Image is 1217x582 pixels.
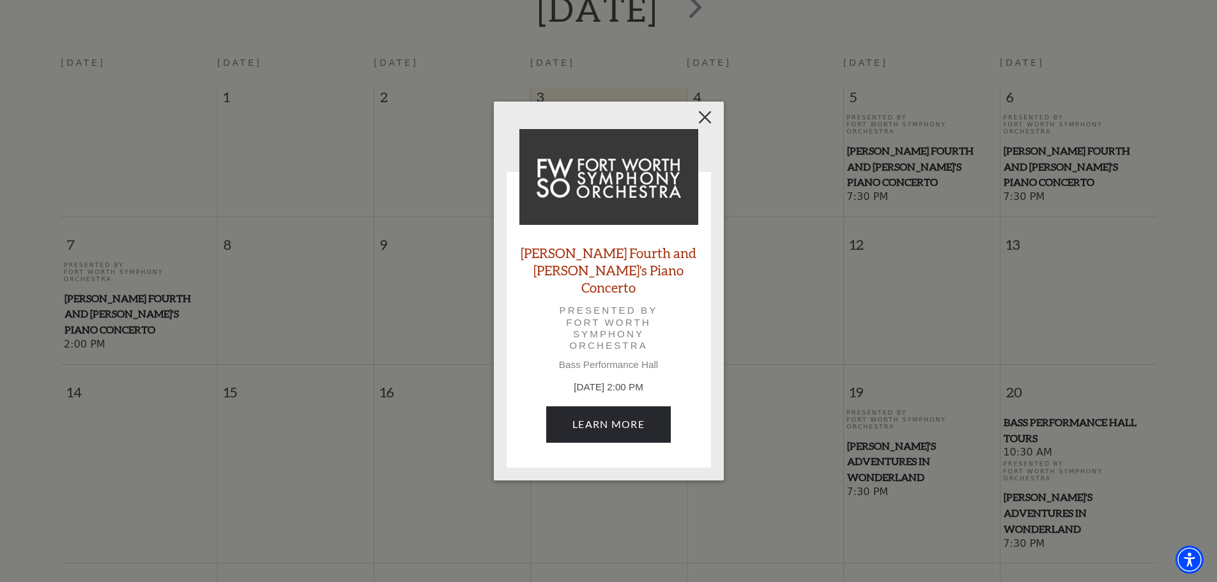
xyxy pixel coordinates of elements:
[1175,546,1204,574] div: Accessibility Menu
[546,406,671,442] a: September 7, 2:00 PM Learn More
[519,129,698,225] img: Brahms Fourth and Grieg's Piano Concerto
[519,244,698,296] a: [PERSON_NAME] Fourth and [PERSON_NAME]'s Piano Concerto
[537,305,680,351] p: Presented by Fort Worth Symphony Orchestra
[693,105,717,130] button: Close
[519,359,698,371] p: Bass Performance Hall
[519,380,698,395] p: [DATE] 2:00 PM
